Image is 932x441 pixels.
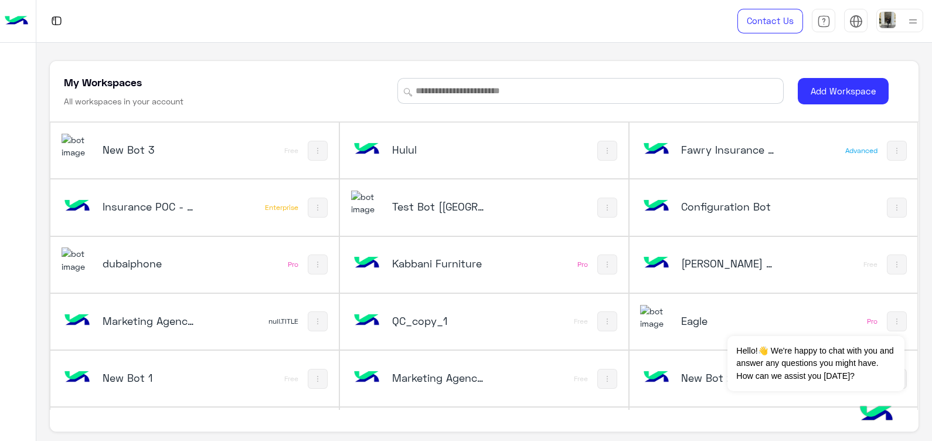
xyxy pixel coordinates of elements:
[64,96,183,107] h6: All workspaces in your account
[103,314,199,328] h5: Marketing Agency_copy_1
[574,374,588,384] div: Free
[681,143,777,157] h5: Fawry Insurance Brokerage`s
[640,305,672,330] img: 713415422032625
[727,336,904,391] span: Hello!👋 We're happy to chat with you and answer any questions you might have. How can we assist y...
[817,15,831,28] img: tab
[268,317,298,326] div: null.TITLE
[64,75,142,89] h5: My Workspaces
[856,394,897,435] img: hulul-logo.png
[62,362,93,393] img: bot image
[351,191,383,216] img: 197426356791770
[392,199,488,213] h5: Test Bot [QC]
[62,305,93,337] img: bot image
[849,15,863,28] img: tab
[62,191,93,222] img: 102058913001258
[5,9,28,33] img: Logo
[103,199,199,213] h5: Insurance POC - Gitex23
[265,203,298,212] div: Enterprise
[812,9,835,33] a: tab
[284,374,298,384] div: Free
[906,14,920,29] img: profile
[288,260,298,269] div: Pro
[62,134,93,159] img: 104374308787336
[392,314,488,328] h5: QC_copy_1
[351,134,383,165] img: bot image
[351,247,383,279] img: bot image
[103,371,199,385] h5: New Bot 1
[681,256,777,270] h5: Weber Agency
[681,314,777,328] h5: Eagle
[681,371,777,385] h5: New Bot 2
[62,247,93,273] img: 1403182699927242
[103,256,199,270] h5: dubaiphone
[392,143,488,157] h5: Hulul
[845,146,877,155] div: Advanced
[392,256,488,270] h5: Kabbani Furniture
[640,191,672,222] img: bot image
[863,260,877,269] div: Free
[351,362,383,393] img: bot image
[284,146,298,155] div: Free
[879,12,896,28] img: userImage
[392,371,488,385] h5: Marketing Agency_copy_1
[681,199,777,213] h5: Configuration Bot
[574,317,588,326] div: Free
[798,78,889,104] button: Add Workspace
[640,247,672,279] img: bot image
[49,13,64,28] img: tab
[737,9,803,33] a: Contact Us
[577,260,588,269] div: Pro
[351,305,383,337] img: bot image
[640,362,672,393] img: bot image
[640,134,672,165] img: bot image
[103,143,199,157] h5: New Bot 3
